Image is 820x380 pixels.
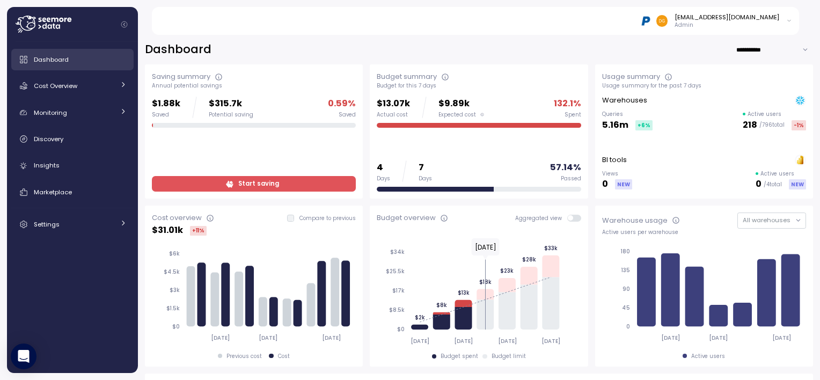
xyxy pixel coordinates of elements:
tspan: $25.5k [386,268,405,275]
p: 5.16m [602,118,628,133]
span: Monitoring [34,108,67,117]
div: Usage summary [602,71,660,82]
div: NEW [789,179,806,189]
img: 68b03c81eca7ebbb46a2a292.PNG [640,15,651,26]
p: Admin [675,21,779,29]
div: NEW [615,179,632,189]
p: 0 [756,177,762,192]
div: Budget for this 7 days [377,82,581,90]
tspan: $28k [522,256,536,263]
div: Annual potential savings [152,82,356,90]
span: Insights [34,161,60,170]
tspan: 135 [621,267,630,274]
tspan: $0 [172,323,180,330]
p: Active users [748,111,781,118]
p: 0.59 % [328,97,356,111]
tspan: 45 [622,304,630,311]
span: Marketplace [34,188,72,196]
p: BI tools [602,155,627,165]
p: $315.7k [209,97,253,111]
p: 0 [602,177,608,192]
p: $1.88k [152,97,180,111]
div: Budget summary [377,71,437,82]
div: Cost [278,353,290,360]
div: Spent [565,111,581,119]
span: Dashboard [34,55,69,64]
tspan: [DATE] [661,334,680,341]
p: 132.1 % [554,97,581,111]
tspan: [DATE] [498,338,517,345]
a: Cost Overview [11,75,134,97]
tspan: $0 [397,326,405,333]
tspan: $23k [501,267,514,274]
tspan: [DATE] [454,338,473,345]
p: / 4 total [764,181,782,188]
tspan: $6k [169,250,180,257]
button: Collapse navigation [118,20,131,28]
div: Open Intercom Messenger [11,344,36,369]
tspan: 90 [623,286,630,293]
p: 7 [419,160,432,175]
div: Budget limit [492,353,526,360]
p: Warehouses [602,95,647,106]
div: Active users per warehouse [602,229,806,236]
tspan: [DATE] [411,338,429,345]
tspan: $8.5k [389,306,405,313]
div: Cost overview [152,213,202,223]
text: [DATE] [475,243,496,252]
span: Start saving [238,177,279,191]
a: Dashboard [11,49,134,70]
p: $13.07k [377,97,410,111]
div: +6 % [635,120,653,130]
span: All warehouses [743,216,790,224]
span: Settings [34,220,60,229]
div: Usage summary for the past 7 days [602,82,806,90]
button: All warehouses [737,213,806,228]
div: Passed [561,175,581,182]
div: Saving summary [152,71,210,82]
tspan: $8k [436,302,447,309]
tspan: $3k [170,287,180,294]
tspan: $34k [390,249,405,255]
tspan: [DATE] [323,334,341,341]
div: Potential saving [209,111,253,119]
tspan: [DATE] [709,334,728,341]
a: Discovery [11,128,134,150]
p: 57.14 % [550,160,581,175]
tspan: $2k [415,313,425,320]
p: Views [602,170,632,178]
tspan: $17k [392,287,405,294]
p: $ 31.01k [152,223,183,238]
tspan: $13k [458,289,470,296]
div: Budget overview [377,213,436,223]
div: +11 % [190,226,207,236]
span: Cost Overview [34,82,77,90]
tspan: $33k [544,245,558,252]
tspan: [DATE] [211,334,230,341]
span: Expected cost [438,111,476,119]
a: Settings [11,214,134,235]
p: Queries [602,111,653,118]
div: Previous cost [226,353,262,360]
span: Aggregated view [515,215,567,222]
div: Warehouse usage [602,215,668,226]
p: 218 [743,118,757,133]
div: Days [419,175,432,182]
tspan: $4.5k [164,268,180,275]
div: Budget spent [441,353,478,360]
tspan: [DATE] [773,334,792,341]
p: / 796 total [759,121,785,129]
img: 2f4d21e486d3c8d9ec202f9ef399e5f2 [656,15,668,26]
tspan: $1.5k [166,305,180,312]
div: Active users [691,353,725,360]
tspan: 180 [620,248,630,255]
div: Days [377,175,390,182]
div: Actual cost [377,111,410,119]
div: Saved [152,111,180,119]
h2: Dashboard [145,42,211,57]
tspan: [DATE] [541,338,560,345]
p: 4 [377,160,390,175]
p: Compare to previous [299,215,356,222]
div: Saved [339,111,356,119]
tspan: [DATE] [259,334,278,341]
